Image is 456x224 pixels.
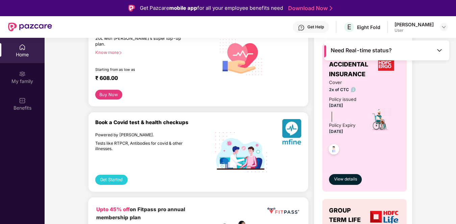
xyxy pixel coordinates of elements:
div: Book a Covid test & health checkups [95,119,216,125]
b: Upto 45% off [96,206,130,213]
img: svg+xml;base64,PHN2ZyBpZD0iSGVscC0zMngzMiIgeG1sbnM9Imh0dHA6Ly93d3cudzMub3JnLzIwMDAvc3ZnIiB3aWR0aD... [298,24,305,31]
div: Eight Fold [357,24,380,30]
strong: mobile app [169,5,197,11]
img: svg+xml;base64,PHN2ZyBpZD0iQmVuZWZpdHMiIHhtbG5zPSJodHRwOi8vd3d3LnczLm9yZy8yMDAwL3N2ZyIgd2lkdGg9Ij... [19,97,26,104]
img: Logo [128,5,135,11]
span: right [119,51,122,55]
div: [PERSON_NAME] [395,21,434,28]
img: svg+xml;base64,PHN2ZyBpZD0iSG9tZSIgeG1sbnM9Imh0dHA6Ly93d3cudzMub3JnLzIwMDAvc3ZnIiB3aWR0aD0iMjAiIG... [19,44,26,51]
img: Stroke [330,5,332,12]
img: New Pazcare Logo [8,23,52,31]
div: Policy Expiry [329,122,355,129]
img: svg+xml;base64,PHN2ZyB4bWxucz0iaHR0cDovL3d3dy53My5vcmcvMjAwMC9zdmciIHdpZHRoPSIxOTIiIGhlaWdodD0iMT... [216,132,267,172]
div: Policy issued [329,96,356,103]
div: Get Pazcare for all your employee benefits need [140,4,283,12]
span: [DATE] [329,103,343,108]
button: Get Started [95,175,128,185]
img: icon [368,108,391,132]
div: Increase your health insurance cover by Rs. 20L with [PERSON_NAME]’s super top-up plan. [95,30,186,47]
a: Download Now [288,5,330,12]
img: Toggle Icon [436,47,443,54]
div: Tests like RTPCR, Antibodies for covid & other illnesses. [95,141,186,151]
img: fppp.png [266,205,300,216]
img: svg+xml;base64,PHN2ZyB3aWR0aD0iMjAiIGhlaWdodD0iMjAiIHZpZXdCb3g9IjAgMCAyMCAyMCIgZmlsbD0ibm9uZSIgeG... [19,71,26,77]
img: svg+xml;base64,PHN2ZyB4bWxucz0iaHR0cDovL3d3dy53My5vcmcvMjAwMC9zdmciIHhtbG5zOnhsaW5rPSJodHRwOi8vd3... [216,29,267,81]
div: Starting from as low as [95,67,187,72]
b: on Fitpass pro annual membership plan [96,206,185,221]
img: svg+xml;base64,PHN2ZyBpZD0iRHJvcGRvd24tMzJ4MzIiIHhtbG5zPSJodHRwOi8vd3d3LnczLm9yZy8yMDAwL3N2ZyIgd2... [441,24,447,30]
div: Get Help [307,24,324,30]
span: View details [334,176,357,183]
button: Buy Now [95,90,122,100]
div: Powered by [PERSON_NAME]. [95,132,186,138]
div: User [395,28,434,33]
img: info [351,87,356,92]
span: Need Real-time status? [331,47,392,54]
span: 2x of CTC [329,87,360,93]
img: svg+xml;base64,PHN2ZyB4bWxucz0iaHR0cDovL3d3dy53My5vcmcvMjAwMC9zdmciIHdpZHRoPSI0OC45NDMiIGhlaWdodD... [326,142,342,159]
span: [DATE] [329,129,343,134]
span: GROUP ACCIDENTAL INSURANCE [329,50,372,79]
span: E [347,23,351,31]
div: ₹ 608.00 [95,75,209,83]
span: Cover [329,79,360,86]
button: View details [329,174,362,185]
div: Know more [95,50,211,55]
img: insurerLogo [374,55,398,74]
img: svg+xml;base64,PHN2ZyB4bWxucz0iaHR0cDovL3d3dy53My5vcmcvMjAwMC9zdmciIHhtbG5zOnhsaW5rPSJodHRwOi8vd3... [282,119,301,147]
